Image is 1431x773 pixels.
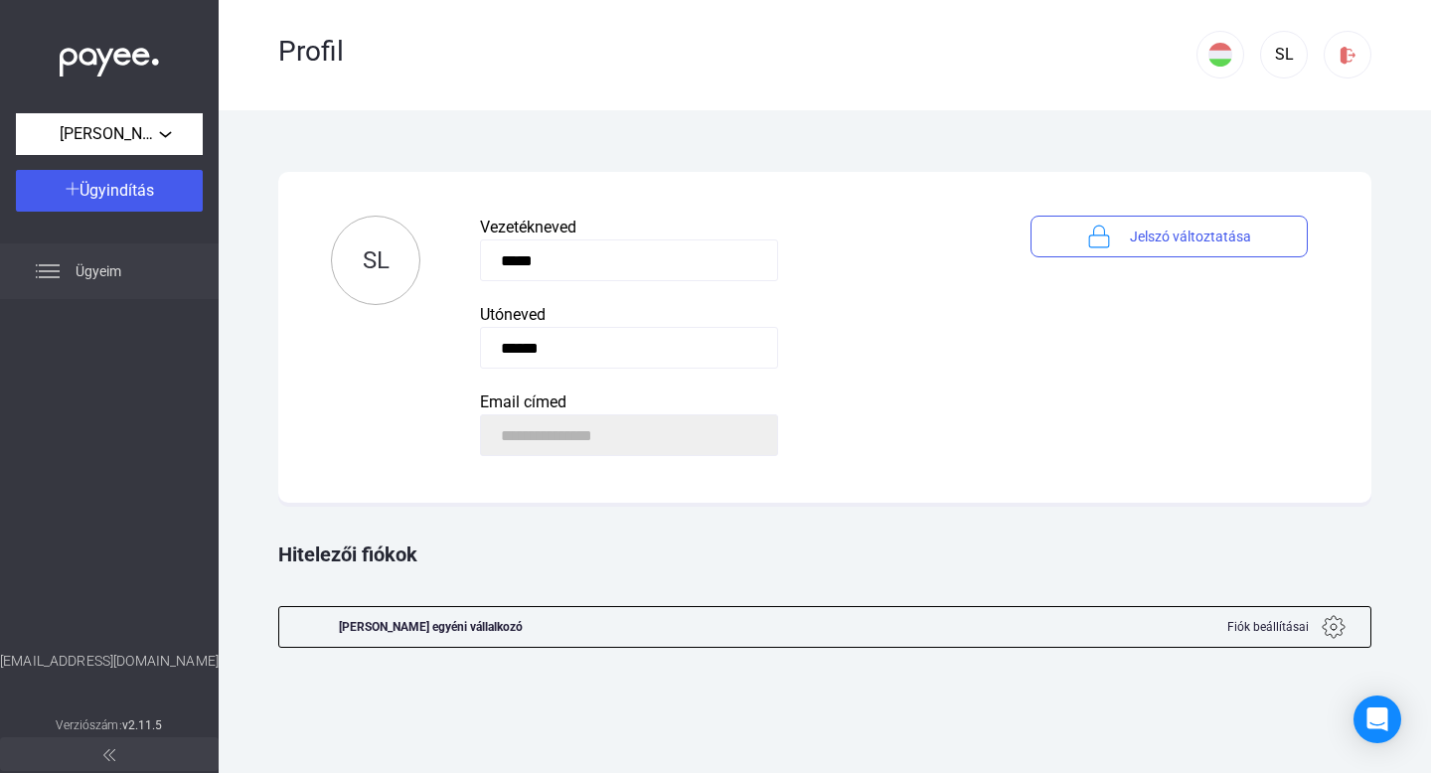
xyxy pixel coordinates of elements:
[79,181,154,200] span: Ügyindítás
[1031,216,1308,257] button: lock-blueJelszó változtatása
[1338,45,1358,66] img: logout-red
[122,718,163,732] strong: v2.11.5
[1353,696,1401,743] div: Open Intercom Messenger
[331,216,420,305] button: SL
[278,513,1371,596] div: Hitelezői fiókok
[103,749,115,761] img: arrow-double-left-grey.svg
[480,216,971,239] div: Vezetékneved
[480,390,971,414] div: Email címed
[1196,31,1244,78] button: HU
[339,607,523,647] div: [PERSON_NAME] egyéni vállalkozó
[1267,43,1301,67] div: SL
[1227,615,1309,639] span: Fiók beállításai
[278,35,1196,69] div: Profil
[66,182,79,196] img: plus-white.svg
[60,37,159,77] img: white-payee-white-dot.svg
[1201,607,1370,647] button: Fiók beállításai
[16,170,203,212] button: Ügyindítás
[76,259,121,283] span: Ügyeim
[1324,31,1371,78] button: logout-red
[363,246,390,274] span: SL
[16,113,203,155] button: [PERSON_NAME] egyéni vállalkozó
[1322,615,1346,639] img: gear.svg
[1130,225,1251,248] span: Jelszó változtatása
[1087,225,1111,248] img: lock-blue
[1208,43,1232,67] img: HU
[1260,31,1308,78] button: SL
[36,259,60,283] img: list.svg
[480,303,971,327] div: Utóneved
[60,122,159,146] span: [PERSON_NAME] egyéni vállalkozó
